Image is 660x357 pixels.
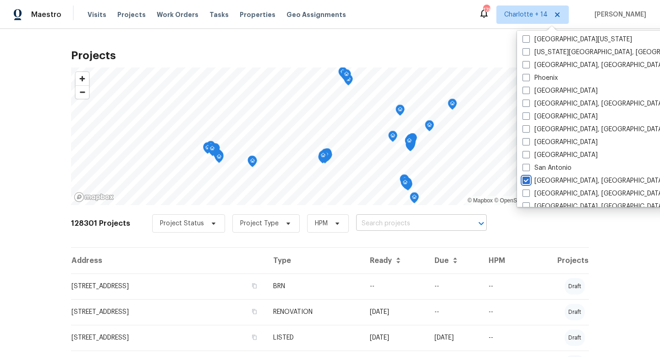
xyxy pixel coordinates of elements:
div: Map marker [203,142,212,156]
button: Zoom in [76,72,89,85]
div: Map marker [318,152,327,167]
button: Open [475,217,488,230]
label: [GEOGRAPHIC_DATA][US_STATE] [522,35,632,44]
td: -- [427,299,481,325]
td: -- [481,299,524,325]
td: -- [481,273,524,299]
div: Map marker [321,149,330,163]
td: -- [363,273,427,299]
label: [GEOGRAPHIC_DATA] [522,86,598,95]
div: Map marker [321,149,330,163]
label: [GEOGRAPHIC_DATA] [522,138,598,147]
span: Project Status [160,219,204,228]
label: Phoenix [522,73,558,83]
span: Project Type [240,219,279,228]
span: Projects [117,10,146,19]
td: [STREET_ADDRESS] [71,325,266,351]
div: Map marker [206,141,215,155]
div: Map marker [396,105,405,119]
h2: 128301 Projects [71,219,130,228]
canvas: Map [71,67,589,205]
td: [DATE] [427,325,481,351]
div: Map marker [321,150,330,164]
div: Map marker [209,143,218,157]
span: Work Orders [157,10,198,19]
div: Map marker [338,67,347,81]
div: Map marker [342,69,351,84]
span: Geo Assignments [286,10,346,19]
label: [GEOGRAPHIC_DATA] [522,112,598,121]
div: Map marker [208,144,217,158]
span: Charlotte + 14 [504,10,548,19]
div: Map marker [448,99,457,113]
div: Map marker [214,152,224,166]
div: draft [565,278,585,295]
h2: Projects [71,51,589,60]
div: Map marker [247,156,257,170]
div: Map marker [388,131,397,145]
td: -- [481,325,524,351]
span: Properties [240,10,275,19]
div: Map marker [400,174,409,189]
div: draft [565,304,585,320]
div: Map marker [248,156,257,170]
td: RENOVATION [266,299,362,325]
button: Zoom out [76,85,89,99]
span: HPM [315,219,328,228]
td: [DATE] [363,299,427,325]
div: Map marker [406,134,415,148]
td: [DATE] [363,325,427,351]
th: Due [427,248,481,273]
span: Visits [88,10,106,19]
td: [STREET_ADDRESS] [71,299,266,325]
div: Map marker [408,133,417,147]
span: [PERSON_NAME] [591,10,646,19]
td: BRN [266,273,362,299]
div: Map marker [405,136,414,150]
div: Map marker [203,143,212,157]
td: LISTED [266,325,362,351]
th: Address [71,248,266,273]
div: Map marker [401,178,410,192]
div: Map marker [410,192,419,206]
th: Ready [363,248,427,273]
a: Mapbox [467,197,493,204]
th: Projects [524,248,589,273]
span: Tasks [209,11,229,18]
button: Copy Address [250,282,258,290]
th: Type [266,248,362,273]
a: Mapbox homepage [74,192,114,202]
div: Map marker [323,148,332,162]
div: Map marker [341,70,350,84]
button: Copy Address [250,307,258,316]
input: Search projects [356,217,461,231]
td: [STREET_ADDRESS] [71,273,266,299]
div: 178 [483,6,489,15]
button: Copy Address [250,333,258,341]
div: Map marker [214,151,224,165]
span: Zoom out [76,86,89,99]
th: HPM [481,248,524,273]
label: San Antonio [522,163,572,173]
div: Map marker [400,175,409,189]
a: OpenStreetMap [494,197,539,204]
td: -- [427,273,481,299]
div: Map marker [406,135,415,149]
div: Map marker [319,151,328,165]
span: Maestro [31,10,61,19]
div: Map marker [425,120,434,134]
label: [GEOGRAPHIC_DATA] [522,151,598,160]
div: draft [565,329,585,346]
